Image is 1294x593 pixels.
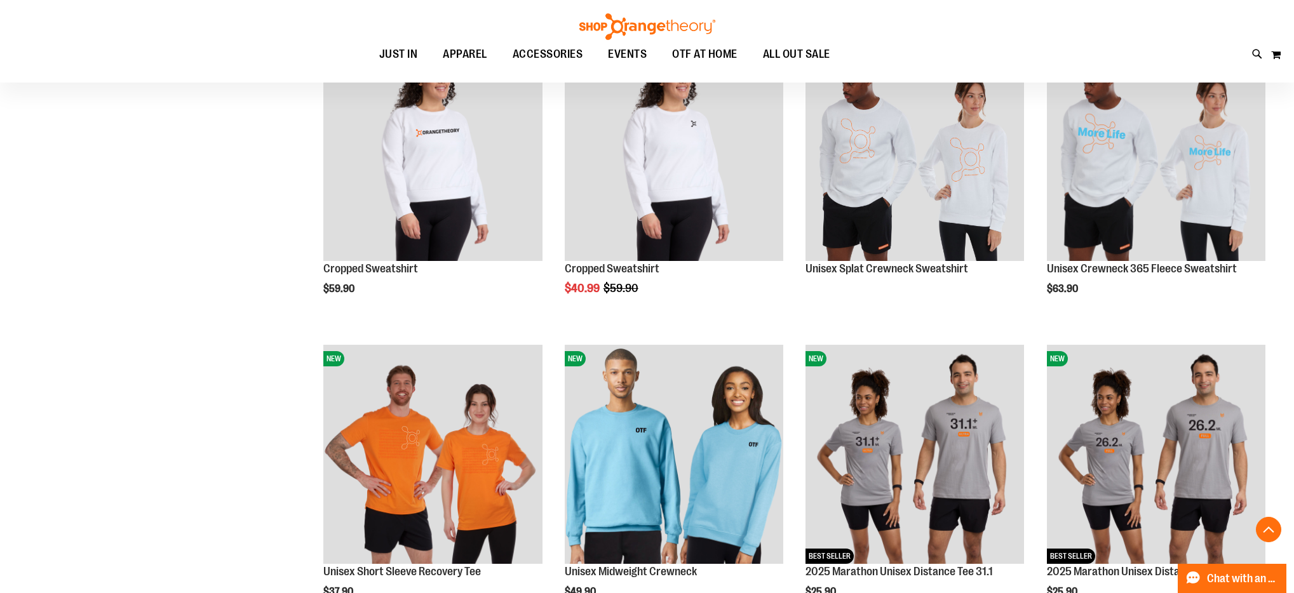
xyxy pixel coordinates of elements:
[323,262,418,275] a: Cropped Sweatshirt
[1047,549,1095,564] span: BEST SELLER
[799,36,1030,295] div: product
[672,40,738,69] span: OTF AT HOME
[565,351,586,366] span: NEW
[565,345,783,563] img: Unisex Midweight Crewneck
[323,42,542,262] a: Front of 2024 Q3 Balanced Basic Womens Cropped SweatshirtNEW
[1041,36,1272,326] div: product
[317,36,548,326] div: product
[805,42,1024,262] a: Unisex Splat Crewneck SweatshirtNEW
[323,565,481,578] a: Unisex Short Sleeve Recovery Tee
[577,13,717,40] img: Shop Orangetheory
[323,42,542,260] img: Front of 2024 Q3 Balanced Basic Womens Cropped Sweatshirt
[565,345,783,565] a: Unisex Midweight CrewneckNEW
[805,565,993,578] a: 2025 Marathon Unisex Distance Tee 31.1
[379,40,418,69] span: JUST IN
[805,351,826,366] span: NEW
[565,282,602,295] span: $40.99
[1178,564,1287,593] button: Chat with an Expert
[763,40,830,69] span: ALL OUT SALE
[603,282,640,295] span: $59.90
[805,42,1024,260] img: Unisex Splat Crewneck Sweatshirt
[1047,351,1068,366] span: NEW
[323,345,542,565] a: Unisex Short Sleeve Recovery TeeNEW
[565,42,783,262] a: Front facing view of Cropped SweatshirtNEW
[1047,262,1237,275] a: Unisex Crewneck 365 Fleece Sweatshirt
[1047,42,1265,262] a: Unisex Crewneck 365 Fleece SweatshirtNEW
[1256,517,1281,542] button: Back To Top
[558,36,790,326] div: product
[805,549,854,564] span: BEST SELLER
[1047,283,1080,295] span: $63.90
[805,262,968,275] a: Unisex Splat Crewneck Sweatshirt
[565,262,659,275] a: Cropped Sweatshirt
[443,40,487,69] span: APPAREL
[323,283,356,295] span: $59.90
[1047,565,1237,578] a: 2025 Marathon Unisex Distance Tee 26.2
[323,345,542,563] img: Unisex Short Sleeve Recovery Tee
[608,40,647,69] span: EVENTS
[1207,573,1279,585] span: Chat with an Expert
[565,42,783,260] img: Front facing view of Cropped Sweatshirt
[513,40,583,69] span: ACCESSORIES
[1047,345,1265,565] a: 2025 Marathon Unisex Distance Tee 26.2NEWBEST SELLER
[323,351,344,366] span: NEW
[805,345,1024,565] a: 2025 Marathon Unisex Distance Tee 31.1NEWBEST SELLER
[805,345,1024,563] img: 2025 Marathon Unisex Distance Tee 31.1
[1047,42,1265,260] img: Unisex Crewneck 365 Fleece Sweatshirt
[565,565,697,578] a: Unisex Midweight Crewneck
[1047,345,1265,563] img: 2025 Marathon Unisex Distance Tee 26.2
